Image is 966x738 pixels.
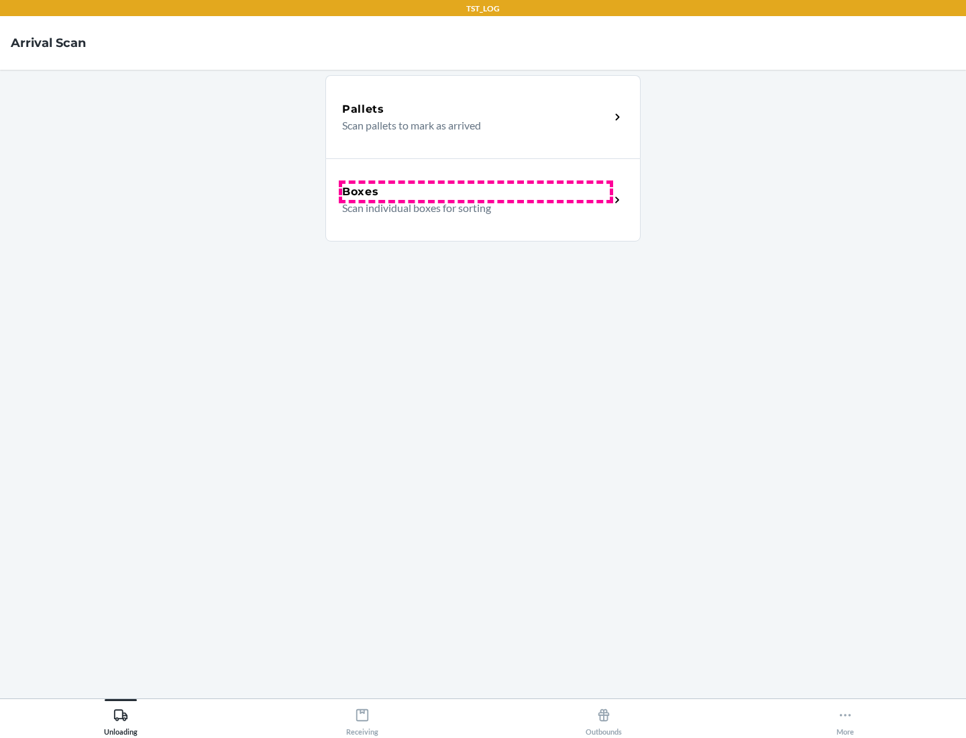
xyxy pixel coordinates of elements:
[342,184,379,200] h5: Boxes
[11,34,86,52] h4: Arrival Scan
[346,702,378,736] div: Receiving
[724,699,966,736] button: More
[342,117,599,134] p: Scan pallets to mark as arrived
[104,702,138,736] div: Unloading
[325,158,641,242] a: BoxesScan individual boxes for sorting
[241,699,483,736] button: Receiving
[342,200,599,216] p: Scan individual boxes for sorting
[466,3,500,15] p: TST_LOG
[586,702,622,736] div: Outbounds
[837,702,854,736] div: More
[325,75,641,158] a: PalletsScan pallets to mark as arrived
[342,101,384,117] h5: Pallets
[483,699,724,736] button: Outbounds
